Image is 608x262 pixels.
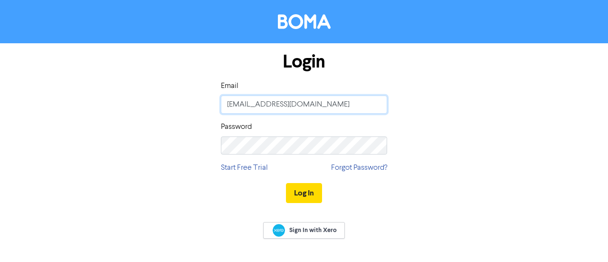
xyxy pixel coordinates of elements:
[221,121,252,133] label: Password
[289,226,337,234] span: Sign In with Xero
[221,80,238,92] label: Email
[286,183,322,203] button: Log In
[221,51,387,73] h1: Login
[263,222,345,239] a: Sign In with Xero
[278,14,331,29] img: BOMA Logo
[331,162,387,174] a: Forgot Password?
[273,224,285,237] img: Xero logo
[221,162,268,174] a: Start Free Trial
